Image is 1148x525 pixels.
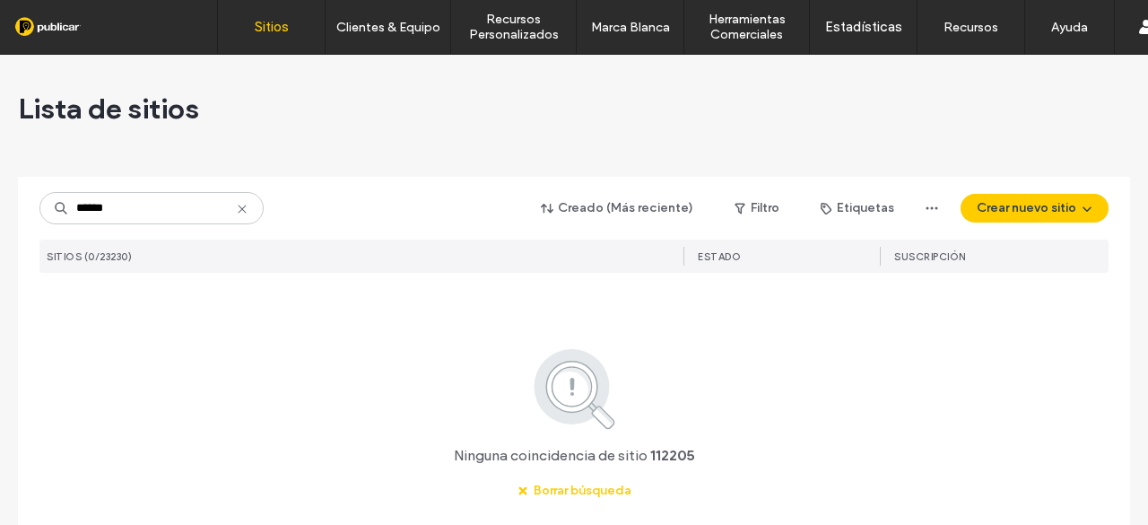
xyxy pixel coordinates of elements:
img: search.svg [509,346,639,432]
label: Recursos Personalizados [451,12,576,42]
span: Ninguna coincidencia de sitio [454,446,648,466]
button: Crear nuevo sitio [961,194,1109,223]
label: Marca Blanca [591,20,670,35]
span: Lista de sitios [18,91,199,127]
span: ESTADO [698,250,741,263]
button: Borrar búsqueda [501,477,648,505]
label: Ayuda [1051,20,1088,35]
button: Etiquetas [804,194,910,223]
span: 112205 [650,446,695,466]
span: SITIOS (0/23230) [47,250,132,263]
label: Clientes & Equipo [336,20,440,35]
label: Recursos [944,20,998,35]
button: Creado (Más reciente) [526,194,709,223]
label: Herramientas Comerciales [684,12,809,42]
button: Filtro [717,194,797,223]
span: Suscripción [894,250,966,263]
label: Estadísticas [825,19,902,35]
label: Sitios [255,19,289,35]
